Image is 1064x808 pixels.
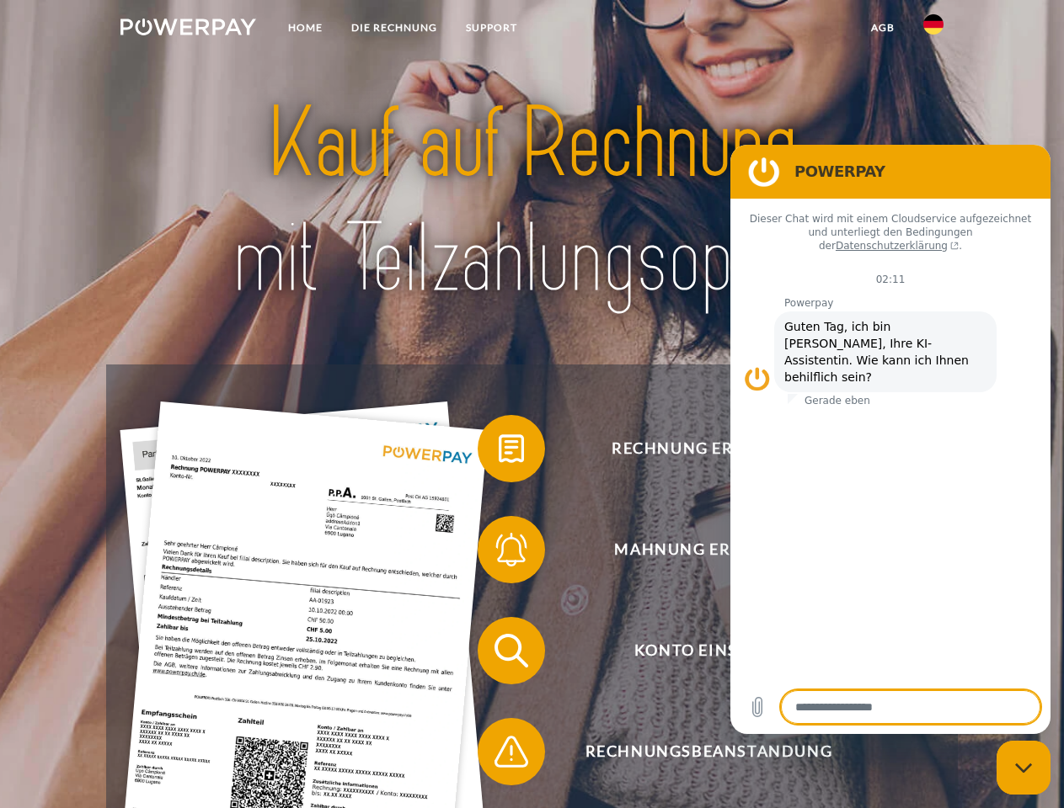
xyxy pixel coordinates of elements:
button: Mahnung erhalten? [478,516,916,583]
span: Mahnung erhalten? [502,516,915,583]
span: Konto einsehen [502,617,915,684]
a: SUPPORT [452,13,532,43]
img: qb_bill.svg [490,428,532,470]
img: qb_warning.svg [490,731,532,773]
a: agb [857,13,909,43]
img: logo-powerpay-white.svg [120,19,256,35]
iframe: Messaging-Fenster [730,145,1051,734]
img: qb_search.svg [490,630,532,672]
img: de [923,14,944,35]
span: Rechnung erhalten? [502,415,915,482]
img: qb_bell.svg [490,529,532,571]
button: Konto einsehen [478,617,916,684]
button: Rechnungsbeanstandung [478,718,916,785]
a: Home [274,13,337,43]
iframe: Schaltfläche zum Öffnen des Messaging-Fensters; Konversation läuft [997,741,1051,795]
span: Rechnungsbeanstandung [502,718,915,785]
a: DIE RECHNUNG [337,13,452,43]
img: title-powerpay_de.svg [161,81,903,322]
button: Rechnung erhalten? [478,415,916,482]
